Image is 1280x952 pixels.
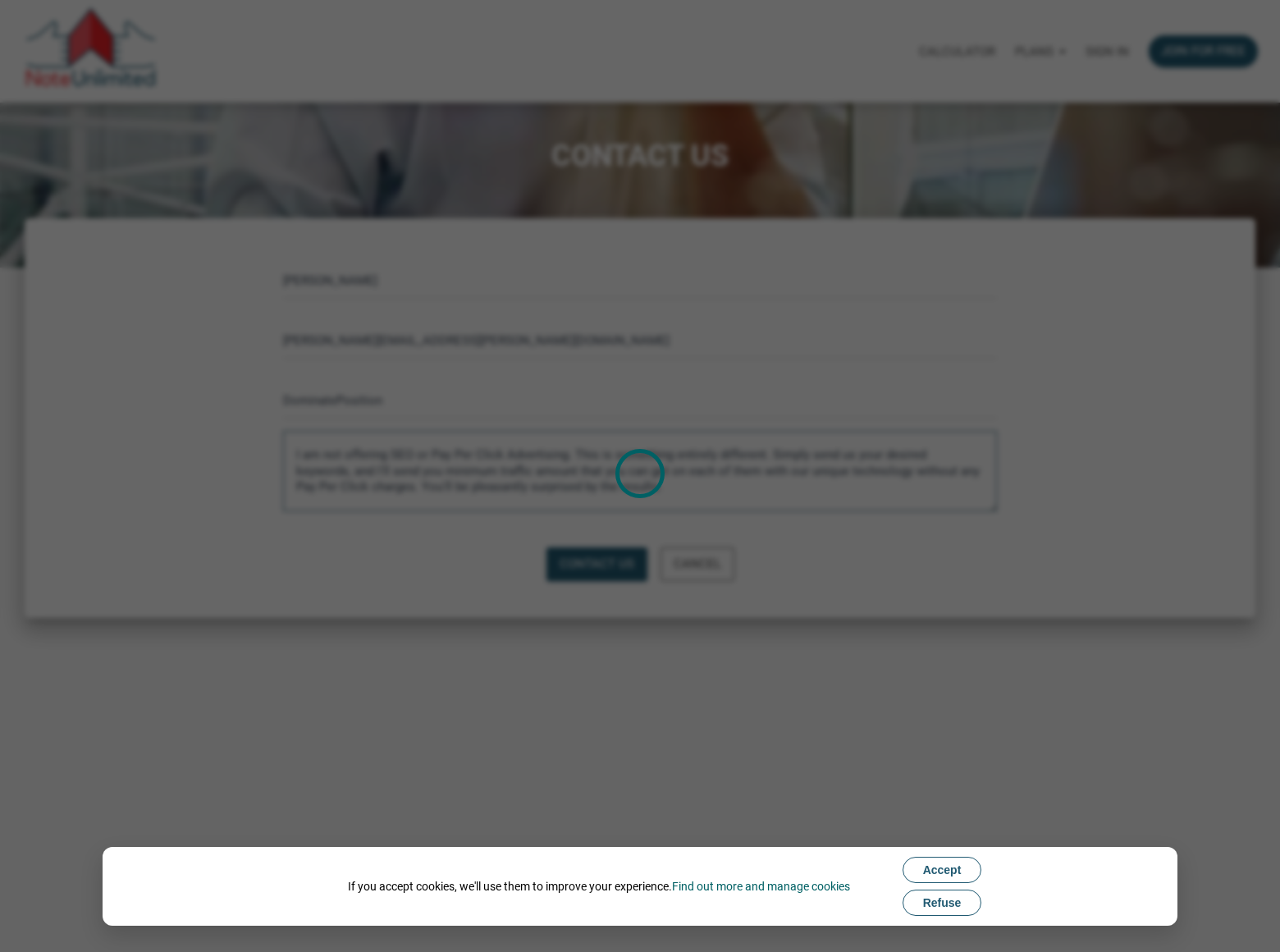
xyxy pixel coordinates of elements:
[903,890,982,916] button: Refuse
[903,857,982,883] button: Accept
[923,896,962,909] span: Refuse
[348,878,850,895] div: If you accept cookies, we'll use them to improve your experience.
[672,880,850,893] a: Find out more and manage cookies
[923,863,962,876] span: Accept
